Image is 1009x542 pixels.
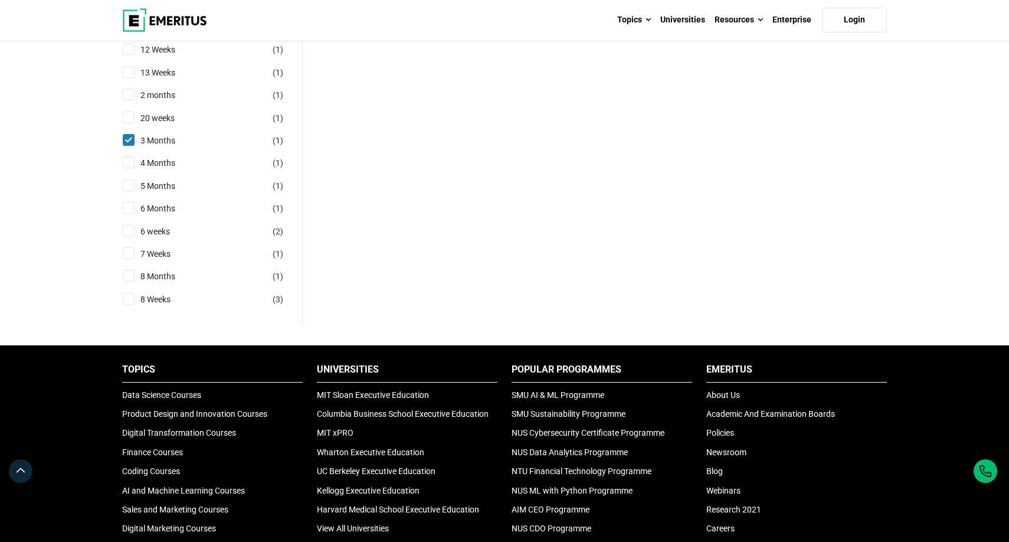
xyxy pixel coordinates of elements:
[317,466,435,476] a: UC Berkeley Executive Education
[276,227,280,236] span: 2
[140,66,199,79] a: 13 Weeks
[273,89,283,102] span: ( )
[317,428,353,437] a: MIT xPRO
[276,181,280,191] span: 1
[706,524,735,533] a: Careers
[317,448,424,457] a: Wharton Executive Education
[706,390,740,400] a: About Us
[140,247,194,260] a: 7 Weeks
[317,524,389,533] a: View All Universities
[140,179,199,192] a: 5 Months
[276,272,280,281] span: 1
[512,428,664,437] a: NUS Cybersecurity Certificate Programme
[706,486,741,495] a: Webinars
[140,156,199,169] a: 4 Months
[273,156,283,169] span: ( )
[706,466,723,476] a: Blog
[122,409,267,419] a: Product Design and Innovation Courses
[512,524,591,533] a: NUS CDO Programme
[273,225,283,238] span: ( )
[122,390,201,400] a: Data Science Courses
[122,428,236,437] a: Digital Transformation Courses
[512,505,589,514] a: AIM CEO Programme
[273,247,283,260] span: ( )
[706,428,734,437] a: Policies
[706,448,746,457] a: Newsroom
[512,448,628,457] a: NUS Data Analytics Programme
[317,409,489,419] a: Columbia Business School Executive Education
[317,486,420,495] a: Kellogg Executive Education
[273,293,283,306] span: ( )
[276,204,280,213] span: 1
[706,409,835,419] a: Academic And Examination Boards
[273,270,283,283] span: ( )
[822,8,887,32] a: Login
[276,158,280,168] span: 1
[140,43,199,56] a: 12 Weeks
[273,179,283,192] span: ( )
[273,112,283,125] span: ( )
[140,270,199,283] a: 8 Months
[273,202,283,215] span: ( )
[276,136,280,145] span: 1
[140,293,194,306] a: 8 Weeks
[122,524,216,533] a: Digital Marketing Courses
[276,113,280,123] span: 1
[276,249,280,259] span: 1
[276,295,280,304] span: 3
[317,390,429,400] a: MIT Sloan Executive Education
[273,134,283,147] span: ( )
[512,409,625,419] a: SMU Sustainability Programme
[122,448,183,457] a: Finance Courses
[317,505,479,514] a: Harvard Medical School Executive Education
[512,466,651,476] a: NTU Financial Technology Programme
[140,89,199,102] a: 2 months
[706,505,761,514] a: Research 2021
[273,43,283,56] span: ( )
[140,202,199,215] a: 6 Months
[276,90,280,100] span: 1
[276,68,280,77] span: 1
[122,466,180,476] a: Coding Courses
[273,66,283,79] span: ( )
[140,225,194,238] a: 6 weeks
[122,486,245,495] a: AI and Machine Learning Courses
[512,390,604,400] a: SMU AI & ML Programme
[140,134,199,147] a: 3 Months
[122,505,228,514] a: Sales and Marketing Courses
[140,112,198,125] a: 20 weeks
[276,45,280,54] span: 1
[512,486,633,495] a: NUS ML with Python Programme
